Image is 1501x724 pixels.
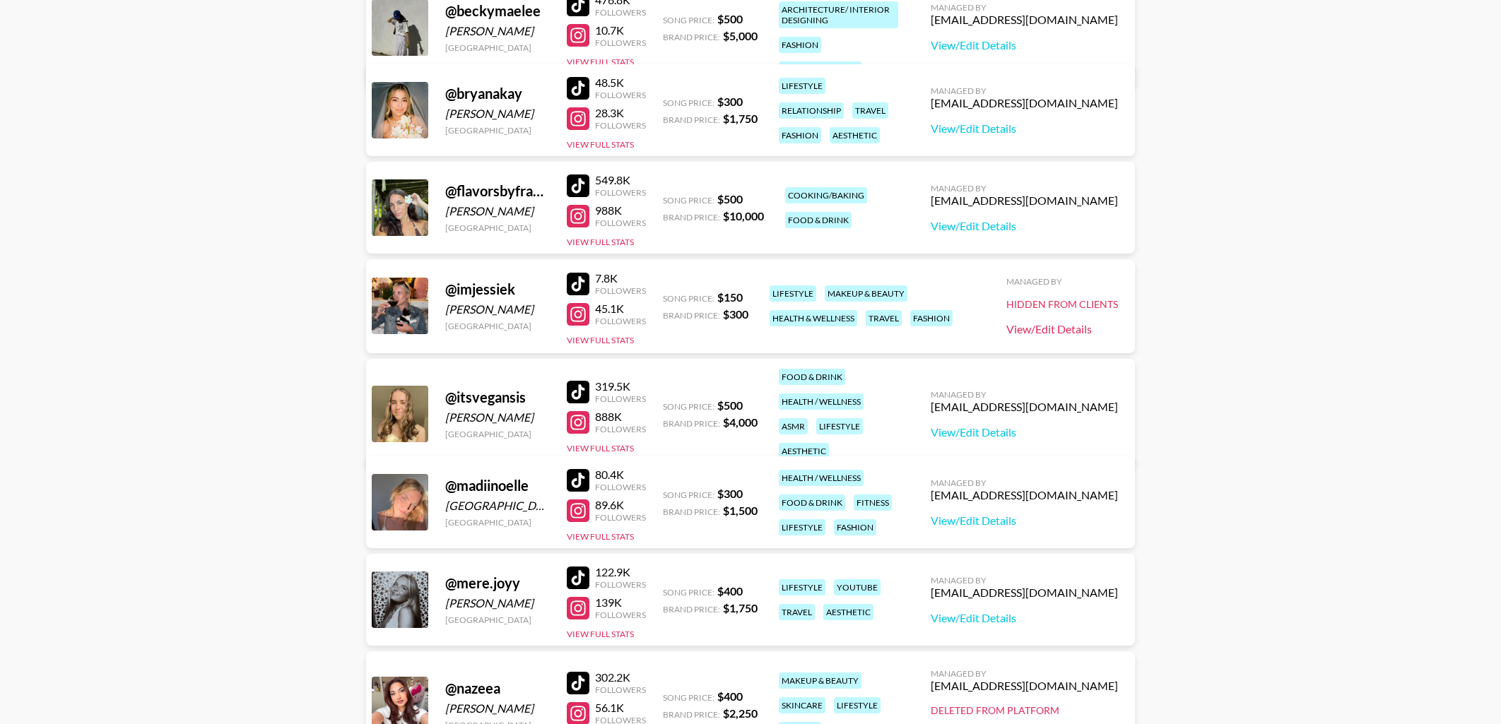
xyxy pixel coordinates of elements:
a: View/Edit Details [1006,322,1118,336]
div: Followers [595,187,646,198]
div: Followers [595,7,646,18]
div: @ imjessiek [445,280,550,298]
div: lifestyle [779,519,825,535]
strong: $ 300 [723,307,748,321]
div: Managed By [931,575,1118,586]
div: 48.5K [595,76,646,90]
div: @ mere.joyy [445,574,550,592]
strong: $ 10,000 [723,209,764,222]
div: travel [852,102,888,119]
div: [GEOGRAPHIC_DATA] [445,125,550,136]
span: Brand Price: [663,506,720,517]
div: 28.3K [595,106,646,120]
div: [GEOGRAPHIC_DATA] [445,321,550,331]
div: [EMAIL_ADDRESS][DOMAIN_NAME] [931,96,1118,110]
div: Followers [595,424,646,434]
div: Followers [595,393,646,404]
a: View/Edit Details [931,514,1118,528]
div: [PERSON_NAME] [445,701,550,716]
strong: $ 400 [717,584,743,598]
button: View Full Stats [567,237,634,247]
div: Deleted from Platform [931,704,1118,717]
strong: $ 400 [717,689,743,703]
span: Brand Price: [663,709,720,720]
div: skincare [779,697,825,713]
div: 89.6K [595,498,646,512]
div: food & drink [779,369,845,385]
span: Song Price: [663,15,714,25]
strong: $ 1,750 [723,112,758,125]
div: fitness [854,494,892,511]
div: 302.2K [595,670,646,684]
div: 122.9K [595,565,646,579]
div: @ nazeea [445,680,550,697]
div: relationship [779,102,844,119]
div: 988K [595,203,646,218]
div: Managed By [931,183,1118,194]
div: aesthetic [830,127,880,143]
button: View Full Stats [567,57,634,67]
div: Followers [595,482,646,492]
span: Song Price: [663,692,714,703]
div: fashion [779,127,821,143]
div: Followers [595,218,646,228]
div: [EMAIL_ADDRESS][DOMAIN_NAME] [931,586,1118,600]
div: architecture/ interior designing [779,1,898,28]
div: @ itsvegansis [445,388,550,406]
div: lifestyle [779,78,825,94]
div: [PERSON_NAME] [445,410,550,425]
span: Brand Price: [663,604,720,615]
a: View/Edit Details [931,121,1118,136]
div: Managed By [931,85,1118,96]
div: [PERSON_NAME] [445,596,550,610]
button: View Full Stats [567,531,634,542]
div: Managed By [1006,276,1118,287]
strong: $ 300 [717,487,743,500]
span: Song Price: [663,489,714,500]
a: View/Edit Details [931,611,1118,625]
div: 10.7K [595,23,646,37]
div: lifestyle [834,697,881,713]
strong: $ 500 [717,12,743,25]
div: [EMAIL_ADDRESS][DOMAIN_NAME] [931,488,1118,502]
div: Followers [595,120,646,131]
div: 888K [595,410,646,424]
div: makeup & beauty [825,285,907,302]
div: [PERSON_NAME] [445,24,550,38]
div: Managed By [931,2,1118,13]
div: [GEOGRAPHIC_DATA] [445,517,550,528]
div: Hidden from Clients [1006,298,1118,311]
span: Brand Price: [663,32,720,42]
div: Followers [595,579,646,590]
a: View/Edit Details [931,425,1118,439]
div: Managed By [931,668,1118,679]
div: 80.4K [595,468,646,482]
div: 139K [595,595,646,610]
div: travel [779,604,815,620]
div: [PERSON_NAME] [445,204,550,218]
a: View/Edit Details [931,38,1118,52]
div: aesthetic [779,443,829,459]
div: Managed By [931,477,1118,488]
strong: $ 500 [717,192,743,206]
button: View Full Stats [567,139,634,150]
span: Brand Price: [663,114,720,125]
div: health / wellness [779,393,864,410]
div: fashion [910,310,953,326]
strong: $ 5,000 [723,29,758,42]
span: Brand Price: [663,212,720,222]
strong: $ 300 [717,95,743,108]
span: Song Price: [663,401,714,412]
strong: $ 1,750 [723,601,758,615]
a: View/Edit Details [931,219,1118,233]
div: 56.1K [595,701,646,715]
div: [GEOGRAPHIC_DATA] [445,429,550,439]
div: Followers [595,610,646,620]
div: food & drink [779,494,845,511]
strong: $ 150 [717,290,743,304]
button: View Full Stats [567,443,634,453]
div: Followers [595,684,646,695]
div: 7.8K [595,271,646,285]
div: [GEOGRAPHIC_DATA] [445,222,550,233]
div: Followers [595,37,646,48]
